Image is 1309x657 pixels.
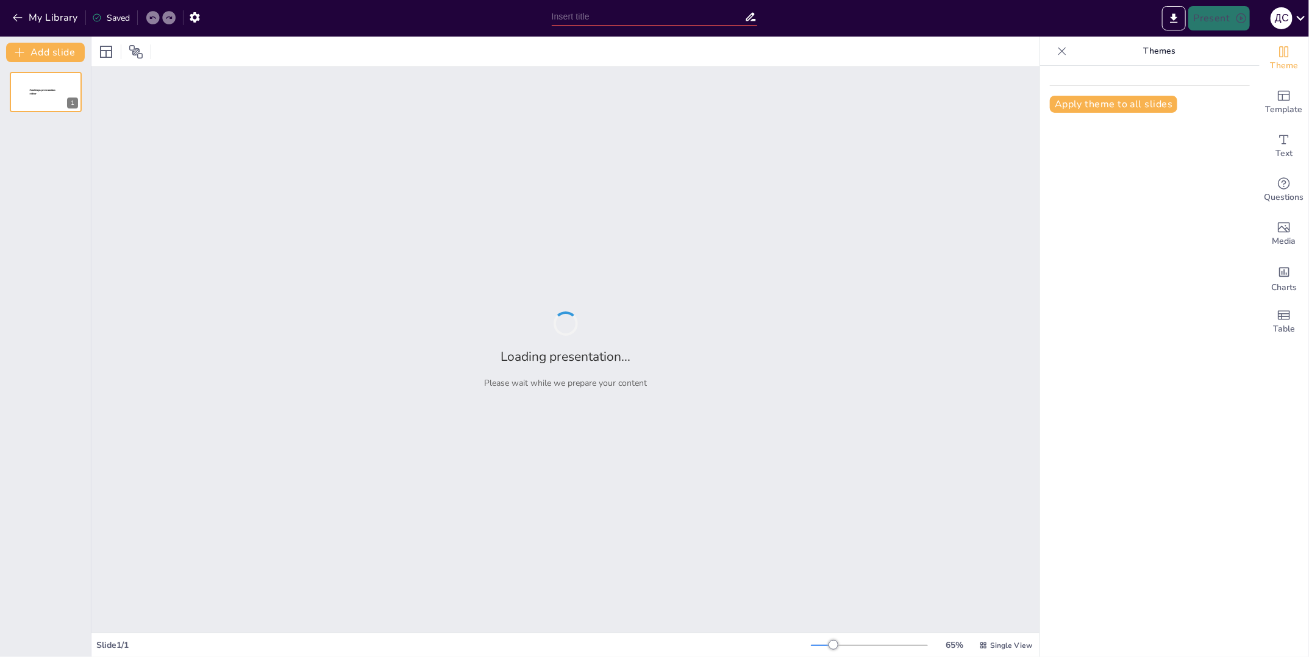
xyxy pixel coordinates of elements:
div: Layout [96,42,116,62]
button: Add slide [6,43,85,62]
span: Position [129,44,143,59]
div: 65 % [940,639,969,651]
button: Present [1188,6,1249,30]
div: Add images, graphics, shapes or video [1260,212,1308,256]
div: Saved [92,12,130,24]
input: Insert title [552,8,745,26]
div: 1 [10,72,82,112]
div: Add charts and graphs [1260,256,1308,300]
span: Charts [1271,281,1297,294]
span: Text [1275,147,1293,160]
span: Single View [990,641,1032,650]
button: Apply theme to all slides [1050,96,1177,113]
button: Д С [1271,6,1293,30]
button: My Library [9,8,83,27]
div: Get real-time input from your audience [1260,168,1308,212]
div: Д С [1271,7,1293,29]
div: 1 [67,98,78,108]
p: Please wait while we prepare your content [484,377,647,389]
div: Add a table [1260,300,1308,344]
span: Theme [1270,59,1298,73]
p: Themes [1072,37,1247,66]
div: Add ready made slides [1260,80,1308,124]
span: Media [1272,235,1296,248]
span: Questions [1264,191,1304,204]
h2: Loading presentation... [501,348,630,365]
button: Export to PowerPoint [1162,6,1186,30]
div: Change the overall theme [1260,37,1308,80]
div: Slide 1 / 1 [96,639,811,651]
span: Template [1266,103,1303,116]
span: Table [1273,322,1295,336]
div: Add text boxes [1260,124,1308,168]
span: Sendsteps presentation editor [30,89,55,96]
